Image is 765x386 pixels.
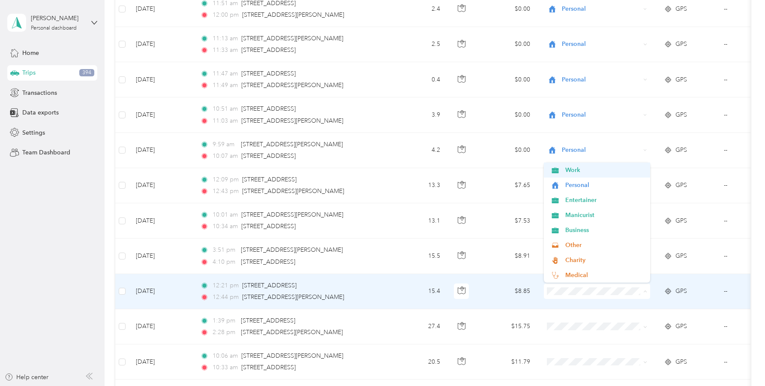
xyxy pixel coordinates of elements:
[129,168,193,203] td: [DATE]
[477,27,537,62] td: $0.00
[242,176,297,183] span: [STREET_ADDRESS]
[675,357,687,367] span: GPS
[129,274,193,309] td: [DATE]
[565,226,645,235] span: Business
[242,293,344,301] span: [STREET_ADDRESS][PERSON_NAME]
[241,317,295,324] span: [STREET_ADDRESS]
[562,110,640,120] span: Personal
[565,256,645,265] span: Charity
[22,48,39,57] span: Home
[213,140,237,149] span: 9:59 am
[477,344,537,380] td: $11.79
[241,81,343,89] span: [STREET_ADDRESS][PERSON_NAME]
[477,274,537,309] td: $8.85
[213,104,238,114] span: 10:51 am
[241,35,343,42] span: [STREET_ADDRESS][PERSON_NAME]
[213,328,237,337] span: 2:28 pm
[390,133,447,168] td: 4.2
[477,133,537,168] td: $0.00
[477,168,537,203] td: $7.65
[241,152,296,160] span: [STREET_ADDRESS]
[477,309,537,344] td: $15.75
[213,316,237,326] span: 1:39 pm
[390,238,447,274] td: 15.5
[213,257,237,267] span: 4:10 pm
[390,203,447,238] td: 13.1
[477,62,537,97] td: $0.00
[241,46,296,54] span: [STREET_ADDRESS]
[241,352,343,359] span: [STREET_ADDRESS][PERSON_NAME]
[241,141,343,148] span: [STREET_ADDRESS][PERSON_NAME]
[22,88,57,97] span: Transactions
[241,105,296,112] span: [STREET_ADDRESS]
[129,97,193,133] td: [DATE]
[390,344,447,380] td: 20.5
[390,309,447,344] td: 27.4
[565,241,645,250] span: Other
[129,27,193,62] td: [DATE]
[129,203,193,238] td: [DATE]
[675,286,687,296] span: GPS
[241,223,296,230] span: [STREET_ADDRESS]
[129,309,193,344] td: [DATE]
[241,211,343,218] span: [STREET_ADDRESS][PERSON_NAME]
[390,27,447,62] td: 2.5
[213,210,238,220] span: 10:01 am
[79,69,94,77] span: 394
[129,133,193,168] td: [DATE]
[213,293,239,302] span: 12:44 pm
[562,75,640,84] span: Personal
[213,175,239,184] span: 12:09 pm
[213,151,238,161] span: 10:07 am
[129,62,193,97] td: [DATE]
[213,222,238,231] span: 10:34 am
[241,246,343,253] span: [STREET_ADDRESS][PERSON_NAME]
[477,97,537,133] td: $0.00
[565,181,645,190] span: Personal
[675,145,687,155] span: GPS
[213,116,238,126] span: 11:03 am
[213,10,239,20] span: 12:00 pm
[242,282,297,289] span: [STREET_ADDRESS]
[477,203,537,238] td: $7.53
[717,338,765,386] iframe: Everlance-gr Chat Button Frame
[213,281,239,290] span: 12:21 pm
[242,11,344,18] span: [STREET_ADDRESS][PERSON_NAME]
[675,39,687,49] span: GPS
[129,238,193,274] td: [DATE]
[22,108,59,117] span: Data exports
[562,145,640,155] span: Personal
[390,62,447,97] td: 0.4
[390,274,447,309] td: 15.4
[241,258,295,265] span: [STREET_ADDRESS]
[390,168,447,203] td: 13.3
[565,211,645,220] span: Manicurist
[5,373,48,382] button: Help center
[562,4,640,14] span: Personal
[213,351,238,361] span: 10:06 am
[31,14,84,23] div: [PERSON_NAME]
[675,322,687,331] span: GPS
[213,245,237,255] span: 3:51 pm
[675,75,687,84] span: GPS
[675,4,687,14] span: GPS
[675,216,687,226] span: GPS
[675,181,687,190] span: GPS
[242,187,344,195] span: [STREET_ADDRESS][PERSON_NAME]
[565,196,645,205] span: Entertainer
[241,70,296,77] span: [STREET_ADDRESS]
[562,39,640,49] span: Personal
[213,187,239,196] span: 12:43 pm
[22,68,36,77] span: Trips
[390,97,447,133] td: 3.9
[565,271,645,280] span: Medical
[477,238,537,274] td: $8.91
[675,251,687,261] span: GPS
[31,26,77,31] div: Personal dashboard
[213,45,238,55] span: 11:33 am
[213,363,238,372] span: 10:33 am
[241,329,343,336] span: [STREET_ADDRESS][PERSON_NAME]
[213,69,238,78] span: 11:47 am
[213,81,238,90] span: 11:49 am
[22,148,70,157] span: Team Dashboard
